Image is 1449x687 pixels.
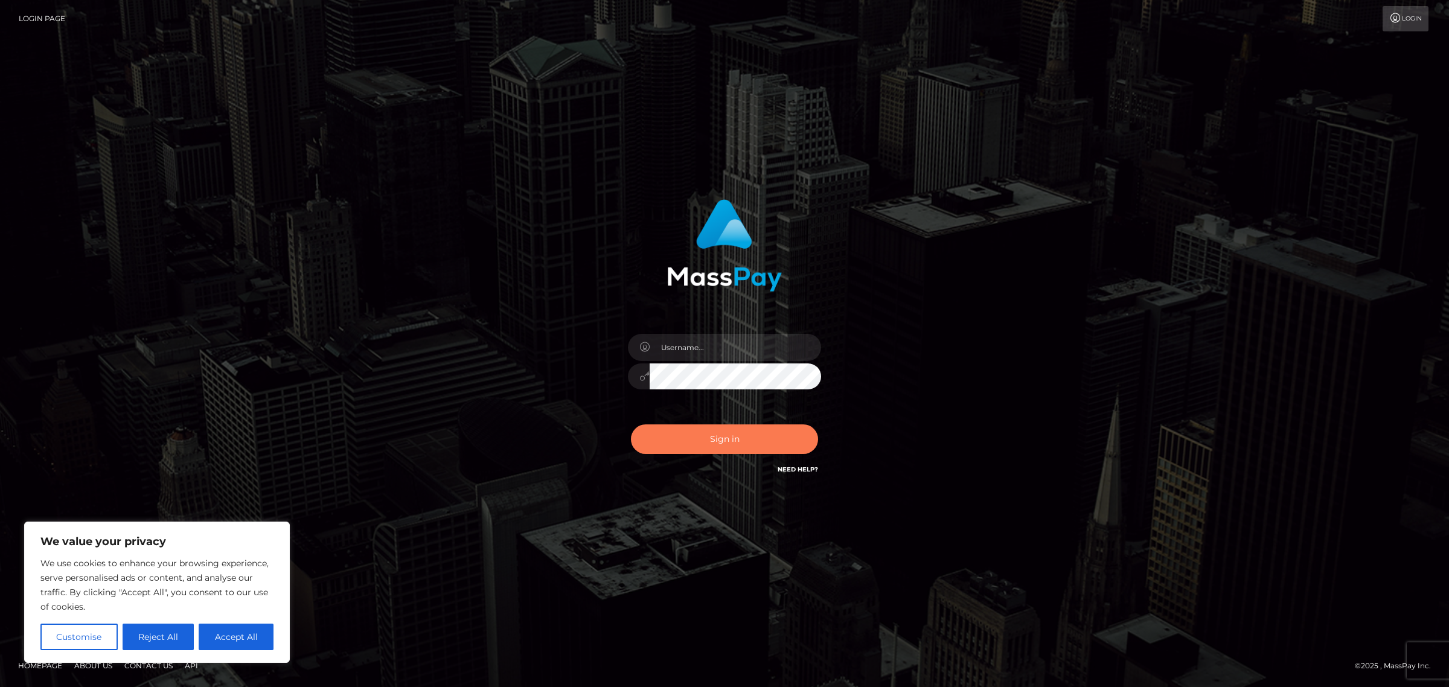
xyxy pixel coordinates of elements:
[40,624,118,650] button: Customise
[650,334,821,361] input: Username...
[13,656,67,675] a: Homepage
[667,199,782,292] img: MassPay Login
[123,624,194,650] button: Reject All
[180,656,203,675] a: API
[1383,6,1428,31] a: Login
[120,656,178,675] a: Contact Us
[199,624,273,650] button: Accept All
[778,465,818,473] a: Need Help?
[24,522,290,663] div: We value your privacy
[1355,659,1440,673] div: © 2025 , MassPay Inc.
[631,424,818,454] button: Sign in
[40,556,273,614] p: We use cookies to enhance your browsing experience, serve personalised ads or content, and analys...
[69,656,117,675] a: About Us
[40,534,273,549] p: We value your privacy
[19,6,65,31] a: Login Page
